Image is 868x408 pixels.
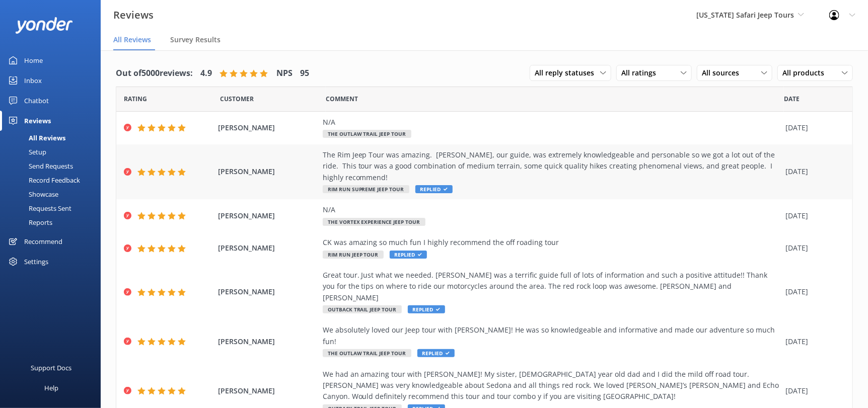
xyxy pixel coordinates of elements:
a: Reports [6,215,101,229]
div: [DATE] [786,166,840,177]
span: [PERSON_NAME] [218,336,317,347]
div: N/A [323,117,781,128]
h4: NPS [276,67,293,80]
span: Survey Results [170,35,221,45]
div: Help [44,378,58,398]
h4: Out of 5000 reviews: [116,67,193,80]
div: We absolutely loved our Jeep tour with [PERSON_NAME]! He was so knowledgeable and informative and... [323,324,781,347]
div: Great tour. Just what we needed. [PERSON_NAME] was a terrific guide full of lots of information a... [323,270,781,303]
div: Record Feedback [6,173,80,187]
h3: Reviews [113,7,154,23]
div: The Rim Jeep Tour was amazing. [PERSON_NAME], our guide, was extremely knowledgeable and personab... [323,149,781,183]
span: Replied [390,251,427,259]
div: [DATE] [786,385,840,396]
span: Date [784,94,800,104]
span: Rim Run Jeep Tour [323,251,384,259]
span: The Vortex Experience Jeep Tour [323,218,425,226]
div: Chatbot [24,91,49,111]
h4: 4.9 [200,67,212,80]
div: N/A [323,204,781,215]
div: CK was amazing so much fun I highly recommend the off roading tour [323,237,781,248]
div: Home [24,50,43,70]
span: Date [124,94,147,104]
span: All sources [702,67,745,78]
span: [PERSON_NAME] [218,385,317,396]
div: Showcase [6,187,58,201]
span: Replied [415,185,453,193]
div: Setup [6,145,46,159]
a: Setup [6,145,101,159]
div: All Reviews [6,131,65,145]
h4: 95 [300,67,309,80]
span: All Reviews [113,35,151,45]
span: [PERSON_NAME] [218,166,317,177]
div: Reviews [24,111,51,131]
span: All ratings [621,67,662,78]
div: Support Docs [31,358,72,378]
div: Send Requests [6,159,73,173]
div: [DATE] [786,210,840,221]
span: Outback Trail Jeep Tour [323,305,402,313]
span: Question [326,94,358,104]
div: [DATE] [786,122,840,133]
div: Reports [6,215,52,229]
div: We had an amazing tour with [PERSON_NAME]! My sister, [DEMOGRAPHIC_DATA] year old dad and I did t... [323,369,781,402]
div: Settings [24,252,48,272]
span: Rim Run Supreme Jeep Tour [323,185,409,193]
div: Inbox [24,70,42,91]
div: [DATE] [786,286,840,297]
span: [US_STATE] Safari Jeep Tours [696,10,794,20]
span: The Outlaw Trail Jeep Tour [323,349,411,357]
span: [PERSON_NAME] [218,286,317,297]
div: Recommend [24,231,62,252]
span: [PERSON_NAME] [218,242,317,254]
a: Send Requests [6,159,101,173]
img: yonder-white-logo.png [15,17,73,34]
div: [DATE] [786,336,840,347]
span: The Outlaw Trail Jeep Tour [323,130,411,138]
a: Requests Sent [6,201,101,215]
span: Replied [417,349,455,357]
a: Record Feedback [6,173,101,187]
div: [DATE] [786,242,840,254]
span: Replied [408,305,445,313]
span: [PERSON_NAME] [218,122,317,133]
span: Date [220,94,254,104]
div: Requests Sent [6,201,71,215]
span: All reply statuses [535,67,600,78]
span: All products [782,67,830,78]
a: All Reviews [6,131,101,145]
a: Showcase [6,187,101,201]
span: [PERSON_NAME] [218,210,317,221]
